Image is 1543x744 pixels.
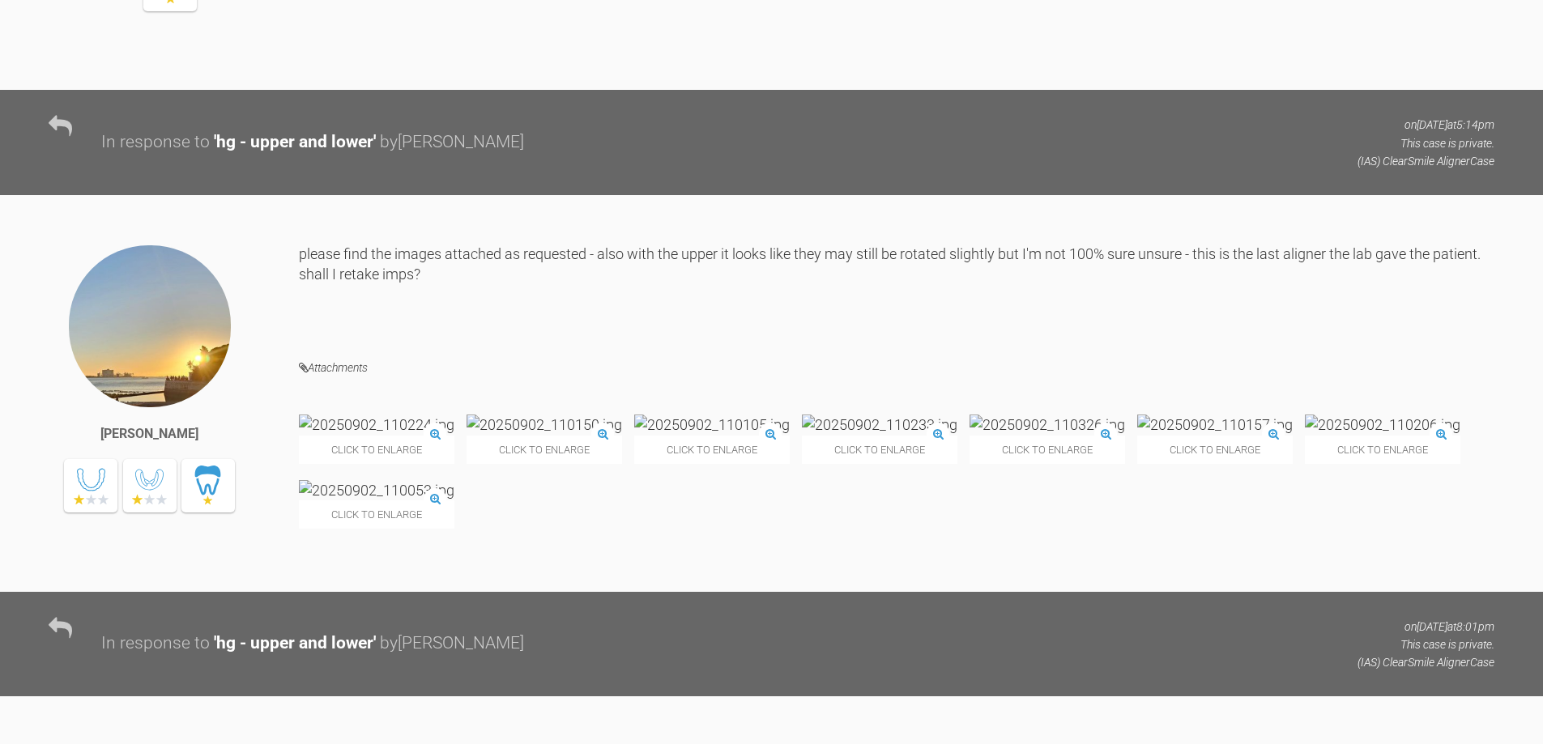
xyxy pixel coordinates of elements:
img: 20250902_110053.jpg [299,480,454,500]
div: In response to [101,630,210,657]
img: 20250902_110224.jpg [299,415,454,435]
span: Click to enlarge [299,500,454,529]
span: Click to enlarge [1305,436,1460,464]
p: on [DATE] at 8:01pm [1358,618,1494,636]
p: This case is private. [1358,134,1494,152]
p: on [DATE] at 5:14pm [1358,116,1494,134]
div: [PERSON_NAME] [100,423,198,444]
div: by [PERSON_NAME] [380,129,524,156]
img: Bernadette Ssentoogo [67,244,232,409]
img: 20250902_110206.jpg [1305,415,1460,435]
div: In response to [101,129,210,156]
p: (IAS) ClearSmile Aligner Case [1358,152,1494,170]
div: by [PERSON_NAME] [380,630,524,657]
img: 20250902_110157.jpg [1137,415,1293,435]
span: Click to enlarge [634,436,790,464]
span: Click to enlarge [299,436,454,464]
h4: Attachments [299,358,1494,378]
span: Click to enlarge [802,436,957,464]
img: 20250902_110233.jpg [802,415,957,435]
img: 20250902_110150.jpg [467,415,622,435]
p: (IAS) ClearSmile Aligner Case [1358,653,1494,671]
div: please find the images attached as requested - also with the upper it looks like they may still b... [299,244,1494,334]
span: Click to enlarge [467,436,622,464]
img: 20250902_110326.jpg [970,415,1125,435]
img: 20250902_110105.jpg [634,415,790,435]
span: Click to enlarge [1137,436,1293,464]
span: Click to enlarge [970,436,1125,464]
p: This case is private. [1358,636,1494,653]
div: ' hg - upper and lower ' [214,129,376,156]
div: ' hg - upper and lower ' [214,630,376,657]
